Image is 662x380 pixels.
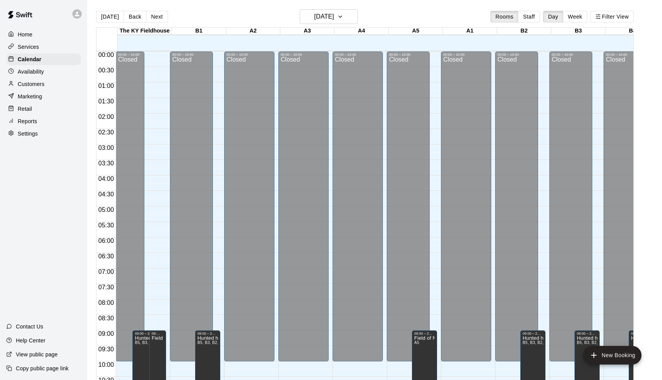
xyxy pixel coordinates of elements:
[6,66,81,77] a: Availability
[96,191,116,198] span: 04:30
[96,67,116,74] span: 00:30
[334,28,389,35] div: A4
[135,340,169,345] span: B5, B3, B2, B1, B4
[605,28,660,35] div: B4
[387,52,430,361] div: 00:00 – 10:00: Closed
[604,52,647,361] div: 00:00 – 10:00: Closed
[6,53,81,65] a: Calendar
[552,53,590,57] div: 00:00 – 10:00
[523,340,557,345] span: B5, B3, B2, B1, B4
[6,115,81,127] a: Reports
[172,53,211,57] div: 00:00 – 10:00
[280,28,334,35] div: A3
[96,315,116,322] span: 08:30
[6,41,81,53] a: Services
[96,268,116,275] span: 07:00
[226,28,280,35] div: A2
[278,52,329,361] div: 00:00 – 10:00: Closed
[549,52,592,361] div: 00:00 – 10:00: Closed
[18,43,39,51] p: Services
[6,29,81,40] a: Home
[146,11,168,22] button: Next
[96,237,116,244] span: 06:00
[96,83,116,89] span: 01:00
[96,160,116,167] span: 03:30
[96,346,116,352] span: 09:30
[523,332,543,335] div: 09:00 – 23:30
[96,253,116,260] span: 06:30
[389,28,443,35] div: A5
[18,93,42,100] p: Marketing
[590,11,634,22] button: Filter View
[116,52,144,361] div: 00:00 – 10:00: Closed
[18,117,37,125] p: Reports
[18,68,44,76] p: Availability
[281,53,326,57] div: 00:00 – 10:00
[495,52,538,361] div: 00:00 – 10:00: Closed
[96,222,116,229] span: 05:30
[577,332,597,335] div: 09:00 – 23:30
[631,332,652,335] div: 09:00 – 23:30
[414,332,435,335] div: 09:00 – 21:00
[118,57,142,364] div: Closed
[123,11,146,22] button: Back
[197,332,218,335] div: 09:00 – 23:30
[96,284,116,291] span: 07:30
[6,128,81,139] a: Settings
[135,332,159,335] div: 09:00 – 23:30
[118,53,142,57] div: 00:00 – 10:00
[497,28,551,35] div: B2
[606,57,644,364] div: Closed
[389,57,427,364] div: Closed
[18,55,41,63] p: Calendar
[172,28,226,35] div: B1
[6,78,81,90] a: Customers
[443,28,497,35] div: A1
[563,11,587,22] button: Week
[152,332,164,335] div: 09:00 – 21:00
[577,340,611,345] span: B5, B3, B2, B1, B4
[172,57,211,364] div: Closed
[170,52,213,361] div: 00:00 – 10:00: Closed
[389,53,427,57] div: 00:00 – 10:00
[96,361,116,368] span: 10:00
[6,91,81,102] a: Marketing
[333,52,383,361] div: 00:00 – 10:00: Closed
[300,9,358,24] button: [DATE]
[335,53,381,57] div: 00:00 – 10:00
[226,53,272,57] div: 00:00 – 10:00
[18,80,45,88] p: Customers
[96,52,116,58] span: 00:00
[335,57,381,364] div: Closed
[197,340,232,345] span: B5, B3, B2, B1, B4
[441,52,491,361] div: 00:00 – 10:00: Closed
[414,340,419,345] span: A5
[490,11,518,22] button: Rooms
[96,144,116,151] span: 03:00
[96,175,116,182] span: 04:00
[443,57,489,364] div: Closed
[18,31,33,38] p: Home
[96,113,116,120] span: 02:00
[16,351,58,358] p: View public page
[118,28,172,35] div: The KY Fieldhouse
[518,11,540,22] button: Staff
[96,98,116,105] span: 01:30
[18,105,32,113] p: Retail
[6,103,81,115] a: Retail
[16,337,45,344] p: Help Center
[552,57,590,364] div: Closed
[497,53,536,57] div: 00:00 – 10:00
[281,57,326,364] div: Closed
[497,57,536,364] div: Closed
[16,365,69,372] p: Copy public page link
[96,129,116,136] span: 02:30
